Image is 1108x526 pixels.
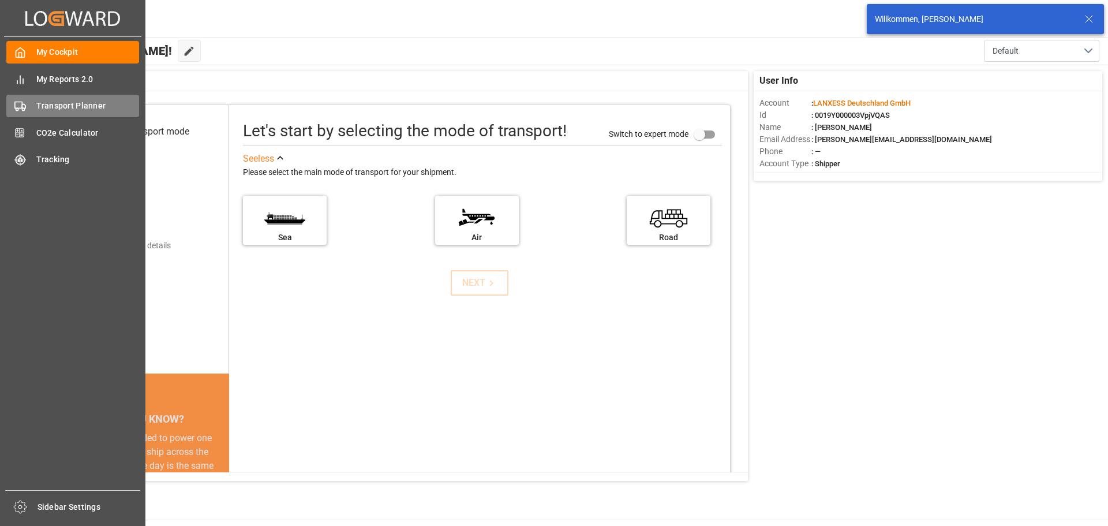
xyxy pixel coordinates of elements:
span: CO2e Calculator [36,127,140,139]
span: User Info [759,74,798,88]
span: Account Type [759,158,811,170]
span: Email Address [759,133,811,146]
span: Default [993,45,1019,57]
div: NEXT [462,276,497,290]
div: DID YOU KNOW? [62,407,229,431]
span: Sidebar Settings [38,501,141,513]
div: Sea [249,232,321,244]
span: : [811,99,911,107]
span: Hello [PERSON_NAME]! [48,40,172,62]
span: Id [759,109,811,121]
span: Account [759,97,811,109]
a: Transport Planner [6,95,139,117]
span: Phone [759,146,811,158]
div: Please select the main mode of transport for your shipment. [243,166,722,180]
a: Tracking [6,148,139,171]
span: LANXESS Deutschland GmbH [813,99,911,107]
span: : [PERSON_NAME][EMAIL_ADDRESS][DOMAIN_NAME] [811,135,992,144]
div: Road [632,232,705,244]
div: See less [243,152,274,166]
span: Tracking [36,154,140,166]
span: Switch to expert mode [609,129,688,138]
a: My Reports 2.0 [6,68,139,90]
span: Name [759,121,811,133]
span: My Reports 2.0 [36,73,140,85]
span: : Shipper [811,159,840,168]
div: Let's start by selecting the mode of transport! [243,119,567,143]
div: Willkommen, [PERSON_NAME] [875,13,1073,25]
span: My Cockpit [36,46,140,58]
div: The energy needed to power one large container ship across the ocean in a single day is the same ... [76,431,215,514]
a: My Cockpit [6,41,139,64]
span: : [PERSON_NAME] [811,123,872,132]
span: Transport Planner [36,100,140,112]
a: CO2e Calculator [6,121,139,144]
span: : 0019Y000003VpjVQAS [811,111,890,120]
button: open menu [984,40,1099,62]
span: : — [811,147,821,156]
button: NEXT [451,270,508,296]
div: Air [441,232,513,244]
